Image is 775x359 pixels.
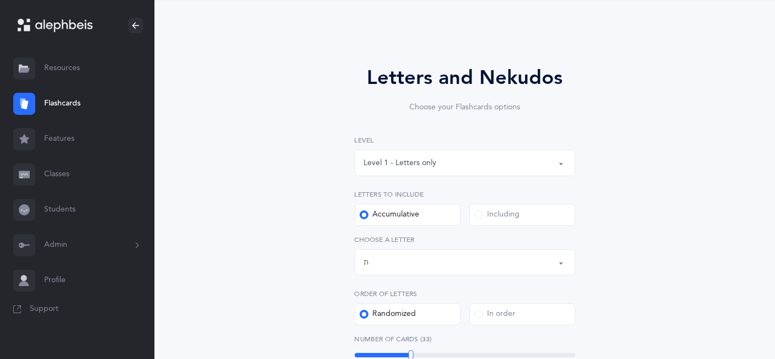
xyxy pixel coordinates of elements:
button: ת [355,249,575,276]
label: Letters to include [355,189,575,199]
div: Randomized [360,309,416,320]
div: In order [474,309,516,320]
div: Including [474,209,520,220]
span: Support [30,304,58,315]
div: Choose your Flashcards options [324,102,606,113]
div: Level 1 - Letters only [364,157,437,169]
div: Accumulative [360,209,420,220]
button: Level 1 - Letters only [355,150,575,176]
label: Number of Cards (33) [355,334,575,344]
div: ת [364,257,369,268]
label: Choose a letter [355,235,575,245]
label: Order of letters [355,289,575,299]
label: Level [355,135,575,145]
iframe: Drift Widget Chat Controller [720,304,762,346]
div: Letters and Nekudos [324,63,606,93]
